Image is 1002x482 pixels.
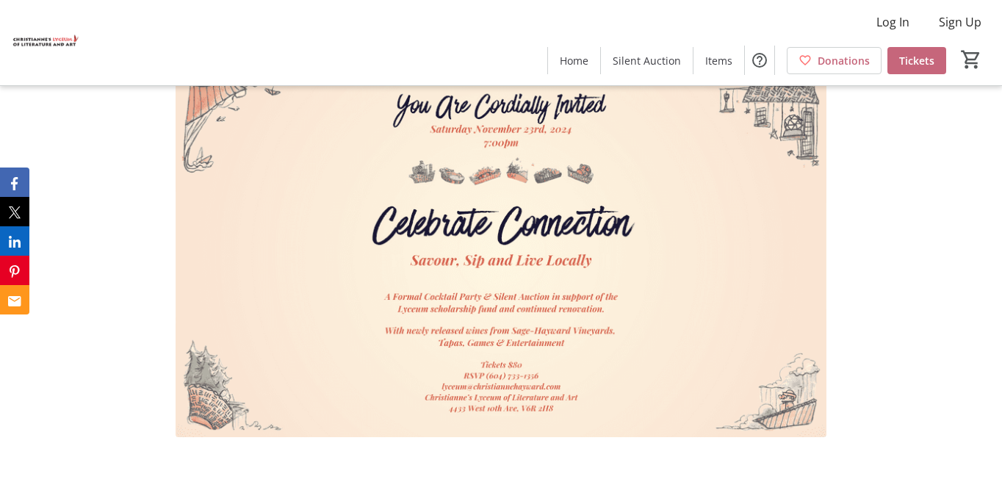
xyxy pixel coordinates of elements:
[176,71,826,437] img: undefined
[601,47,693,74] a: Silent Auction
[865,10,921,34] button: Log In
[745,46,774,75] button: Help
[787,47,882,74] a: Donations
[9,6,82,79] img: Christianne's Lyceum of Literature and Art's Logo
[613,53,681,68] span: Silent Auction
[705,53,732,68] span: Items
[818,53,870,68] span: Donations
[693,47,744,74] a: Items
[560,53,588,68] span: Home
[927,10,993,34] button: Sign Up
[899,53,934,68] span: Tickets
[887,47,946,74] a: Tickets
[548,47,600,74] a: Home
[939,13,981,31] span: Sign Up
[958,46,984,73] button: Cart
[876,13,909,31] span: Log In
